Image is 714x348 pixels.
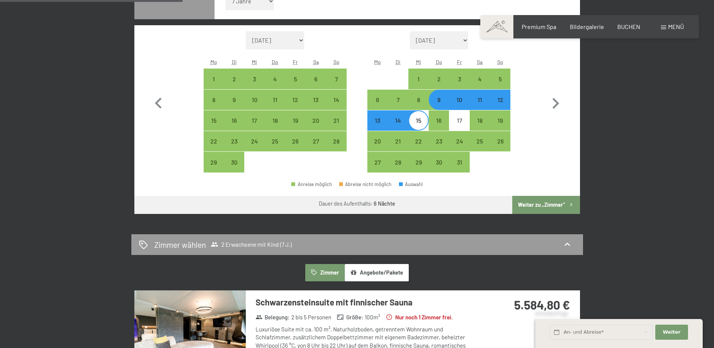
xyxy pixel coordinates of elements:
div: Anreise möglich [388,152,408,172]
div: Anreise möglich [470,69,490,89]
div: Tue Sep 30 2025 [224,152,244,172]
div: 8 [204,97,223,116]
div: Mon Oct 20 2025 [367,131,388,151]
div: Thu Oct 09 2025 [429,90,449,110]
div: Anreise möglich [224,131,244,151]
div: Anreise möglich [306,90,326,110]
div: Sun Sep 07 2025 [326,69,346,89]
div: Anreise möglich [326,69,346,89]
div: Anreise möglich [429,152,449,172]
span: 2 Erwachsene mit Kind (7 J.) [211,241,292,248]
div: 8 [409,97,428,116]
div: Tue Oct 07 2025 [388,90,408,110]
abbr: Mittwoch [416,59,421,65]
div: Anreise nicht möglich [408,110,429,131]
div: Thu Oct 23 2025 [429,131,449,151]
div: Mon Oct 06 2025 [367,90,388,110]
div: 6 [368,97,387,116]
div: 18 [266,118,285,136]
div: 2 [225,76,244,95]
button: Nächster Monat [545,31,566,173]
abbr: Mittwoch [252,59,257,65]
div: 5 [491,76,510,95]
div: Anreise möglich [285,110,306,131]
div: Anreise nicht möglich [388,110,408,131]
div: 16 [429,118,448,136]
div: Anreise möglich [204,69,224,89]
div: Anreise möglich [470,90,490,110]
div: Wed Oct 15 2025 [408,110,429,131]
div: 10 [245,97,264,116]
div: 16 [225,118,244,136]
div: Anreise möglich [306,131,326,151]
div: 28 [389,159,408,178]
div: Anreise möglich [224,110,244,131]
div: Tue Oct 28 2025 [388,152,408,172]
div: Thu Oct 16 2025 [429,110,449,131]
div: Tue Sep 16 2025 [224,110,244,131]
div: Anreise möglich [367,90,388,110]
div: 23 [429,138,448,157]
div: 15 [204,118,223,136]
div: 11 [470,97,489,116]
h2: Zimmer wählen [154,239,206,250]
div: 21 [389,138,408,157]
div: 12 [491,97,510,116]
div: Wed Sep 03 2025 [244,69,265,89]
div: Anreise möglich [224,152,244,172]
abbr: Freitag [293,59,298,65]
div: 27 [368,159,387,178]
div: 9 [429,97,448,116]
div: 14 [327,97,346,116]
div: 7 [389,97,408,116]
div: Sun Oct 19 2025 [490,110,510,131]
div: Fri Oct 17 2025 [449,110,469,131]
a: Premium Spa [522,23,556,30]
div: 9 [225,97,244,116]
div: Sun Oct 12 2025 [490,90,510,110]
button: Vorheriger Monat [148,31,169,173]
div: Anreise möglich [326,90,346,110]
div: 19 [286,118,305,136]
div: 1 [204,76,223,95]
a: BUCHEN [617,23,640,30]
div: Mon Sep 22 2025 [204,131,224,151]
strong: Belegung : [256,313,290,321]
div: Anreise möglich [291,182,332,187]
div: Anreise möglich [449,90,469,110]
div: 25 [470,138,489,157]
div: 17 [450,118,469,136]
abbr: Donnerstag [272,59,278,65]
div: 10 [450,97,469,116]
abbr: Montag [210,59,217,65]
abbr: Donnerstag [436,59,442,65]
div: 19 [491,118,510,136]
div: Wed Sep 17 2025 [244,110,265,131]
div: Anreise möglich [490,110,510,131]
strong: Größe : [337,313,363,321]
div: 28 [327,138,346,157]
div: Sun Sep 21 2025 [326,110,346,131]
div: Thu Sep 18 2025 [265,110,285,131]
div: Sat Oct 04 2025 [470,69,490,89]
button: Zimmer [305,264,344,281]
div: 7 [327,76,346,95]
div: Anreise möglich [470,131,490,151]
div: Anreise möglich [429,131,449,151]
span: 100 m² [365,313,380,321]
div: Anreise möglich [449,131,469,151]
div: 26 [286,138,305,157]
abbr: Dienstag [232,59,237,65]
div: Wed Sep 24 2025 [244,131,265,151]
div: Anreise möglich [490,90,510,110]
div: Thu Sep 25 2025 [265,131,285,151]
button: Weiter zu „Zimmer“ [512,196,580,214]
div: 24 [245,138,264,157]
span: 2 bis 5 Personen [291,313,331,321]
div: 22 [409,138,428,157]
div: Sun Sep 28 2025 [326,131,346,151]
div: Mon Sep 01 2025 [204,69,224,89]
div: Wed Oct 29 2025 [408,152,429,172]
div: Anreise möglich [204,131,224,151]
